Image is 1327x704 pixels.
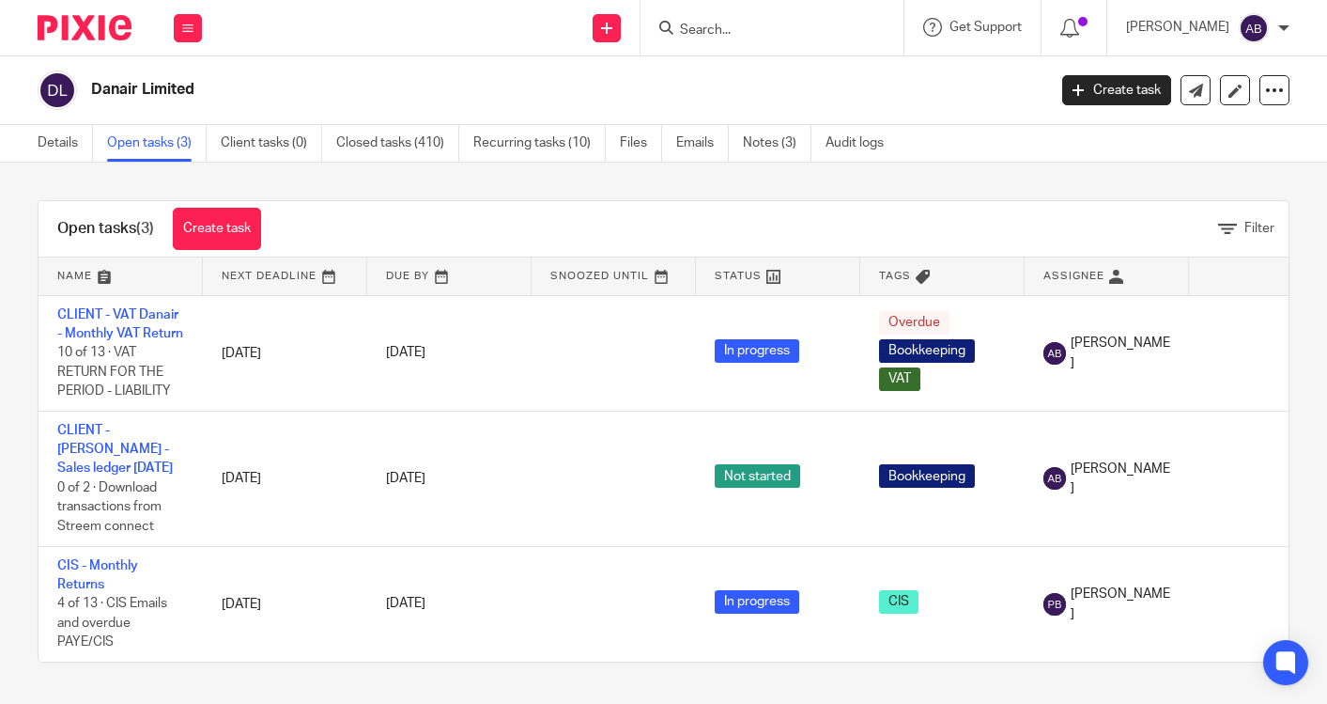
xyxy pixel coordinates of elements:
[678,23,847,39] input: Search
[221,125,322,162] a: Client tasks (0)
[1062,75,1171,105] a: Create task
[879,464,975,488] span: Bookkeeping
[386,598,425,611] span: [DATE]
[386,347,425,360] span: [DATE]
[1071,585,1170,623] span: [PERSON_NAME]
[57,597,167,649] span: 4 of 13 · CIS Emails and overdue PAYE/CIS
[715,339,799,363] span: In progress
[203,295,367,411] td: [DATE]
[1043,467,1066,490] img: svg%3E
[38,70,77,110] img: svg%3E
[57,424,173,476] a: CLIENT - [PERSON_NAME] - Sales ledger [DATE]
[1126,18,1229,37] p: [PERSON_NAME]
[1043,342,1066,365] img: svg%3E
[1071,460,1170,498] span: [PERSON_NAME]
[473,125,606,162] a: Recurring tasks (10)
[136,221,154,236] span: (3)
[386,472,425,485] span: [DATE]
[57,308,183,340] a: CLIENT - VAT Danair - Monthly VAT Return
[203,546,367,662] td: [DATE]
[879,311,949,335] span: Overdue
[715,464,800,488] span: Not started
[879,339,975,363] span: Bookkeeping
[715,590,799,614] span: In progress
[550,271,649,281] span: Snoozed Until
[91,80,845,100] h2: Danair Limited
[826,125,898,162] a: Audit logs
[676,125,729,162] a: Emails
[57,481,162,533] span: 0 of 2 · Download transactions from Streem connect
[336,125,459,162] a: Closed tasks (410)
[203,411,367,546] td: [DATE]
[38,125,93,162] a: Details
[879,368,920,391] span: VAT
[879,590,918,614] span: CIS
[1071,334,1170,372] span: [PERSON_NAME]
[879,271,911,281] span: Tags
[107,125,207,162] a: Open tasks (3)
[1239,13,1269,43] img: svg%3E
[1043,593,1066,616] img: svg%3E
[38,15,131,40] img: Pixie
[57,559,138,591] a: CIS - Monthly Returns
[715,271,762,281] span: Status
[173,208,261,250] a: Create task
[743,125,811,162] a: Notes (3)
[1244,222,1274,235] span: Filter
[620,125,662,162] a: Files
[57,219,154,239] h1: Open tasks
[949,21,1022,34] span: Get Support
[57,346,171,398] span: 10 of 13 · VAT RETURN FOR THE PERIOD - LIABILITY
